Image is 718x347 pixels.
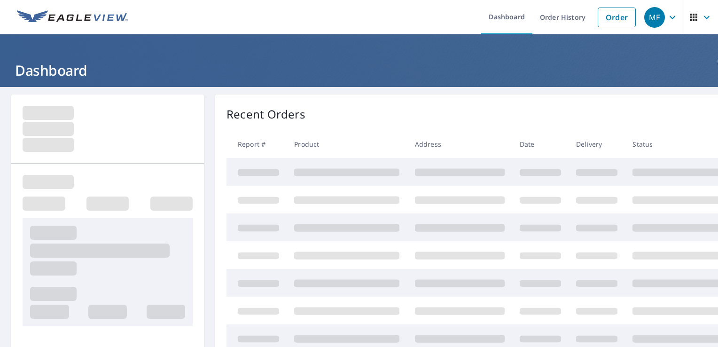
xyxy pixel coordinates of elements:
[569,130,625,158] th: Delivery
[226,106,305,123] p: Recent Orders
[17,10,128,24] img: EV Logo
[226,130,287,158] th: Report #
[11,61,707,80] h1: Dashboard
[598,8,636,27] a: Order
[287,130,407,158] th: Product
[407,130,512,158] th: Address
[512,130,569,158] th: Date
[644,7,665,28] div: MF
